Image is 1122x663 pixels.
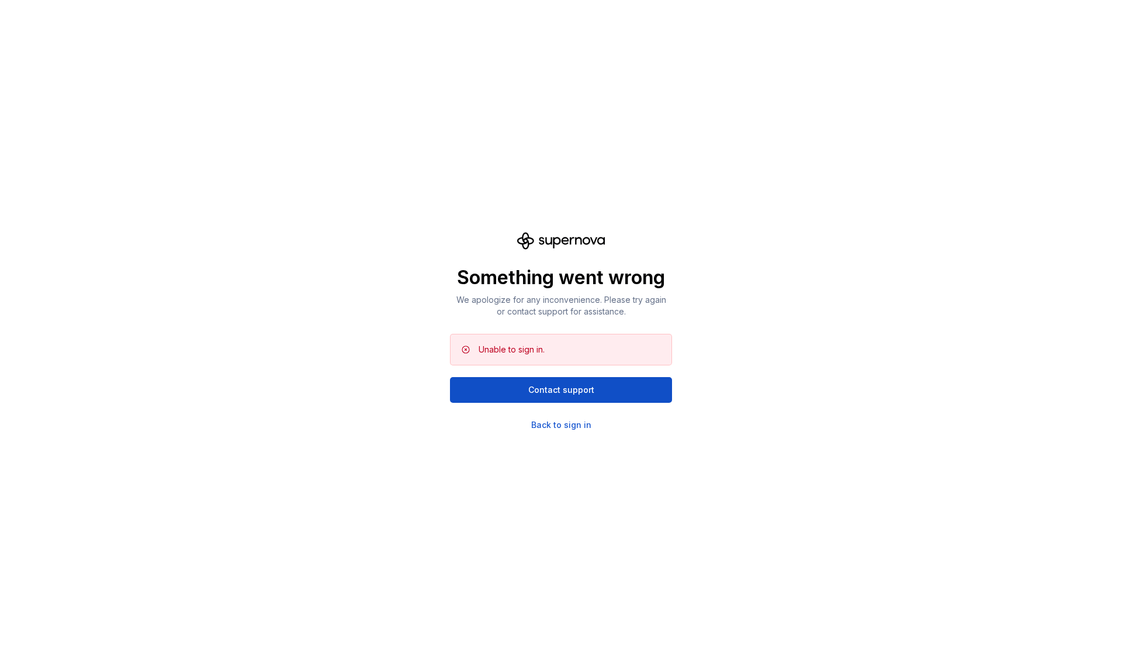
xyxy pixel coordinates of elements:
span: Contact support [528,384,594,396]
a: Back to sign in [531,419,591,431]
div: Unable to sign in. [479,344,545,355]
button: Contact support [450,377,672,403]
p: Something went wrong [450,266,672,289]
p: We apologize for any inconvenience. Please try again or contact support for assistance. [450,294,672,317]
